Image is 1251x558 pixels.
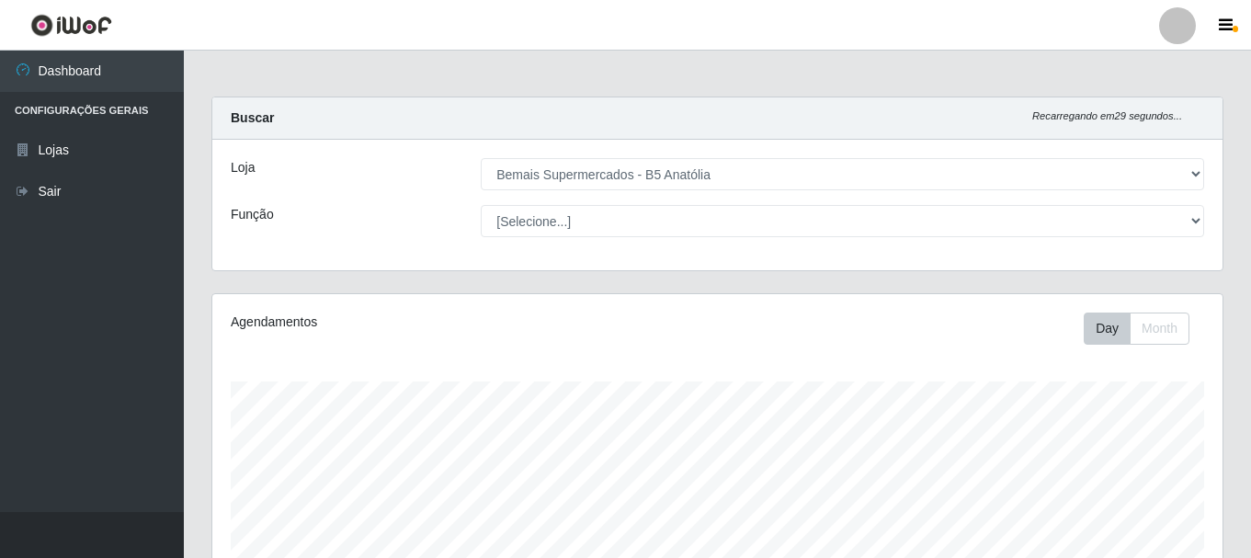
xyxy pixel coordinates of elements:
[231,110,274,125] strong: Buscar
[1084,313,1204,345] div: Toolbar with button groups
[1084,313,1189,345] div: First group
[30,14,112,37] img: CoreUI Logo
[231,158,255,177] label: Loja
[1032,110,1182,121] i: Recarregando em 29 segundos...
[1130,313,1189,345] button: Month
[231,313,620,332] div: Agendamentos
[1084,313,1131,345] button: Day
[231,205,274,224] label: Função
